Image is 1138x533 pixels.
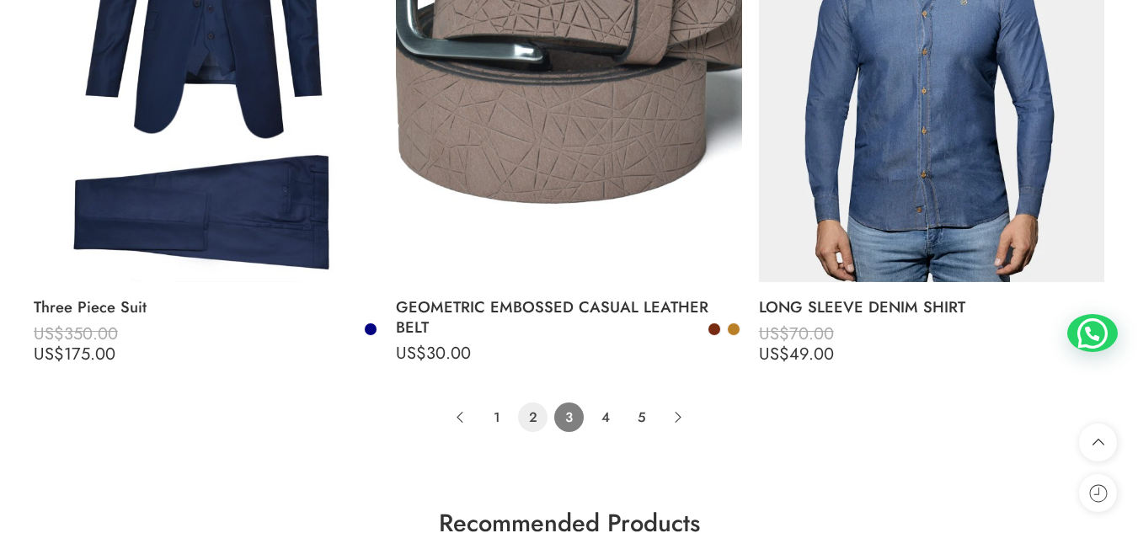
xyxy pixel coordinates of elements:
[363,322,378,337] a: Navy
[34,290,379,324] a: Three Piece Suit
[396,290,741,344] a: GEOMETRIC EMBOSSED CASUAL LEATHER BELT
[396,341,471,365] bdi: 30.00
[34,322,64,346] span: US$
[590,402,620,432] a: Page 4
[759,322,834,346] bdi: 70.00
[482,402,511,432] a: Page 1
[759,322,789,346] span: US$
[627,402,656,432] a: Page 5
[34,342,115,366] bdi: 175.00
[707,322,722,337] a: Brown
[34,322,118,346] bdi: 350.00
[554,402,584,432] span: Page 3
[34,402,1104,434] nav: Product Pagination
[34,342,64,366] span: US$
[759,342,789,366] span: US$
[759,342,834,366] bdi: 49.00
[759,290,1104,324] a: LONG SLEEVE DENIM SHIRT
[726,322,741,337] a: Camel
[396,341,426,365] span: US$
[518,402,548,432] a: Page 2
